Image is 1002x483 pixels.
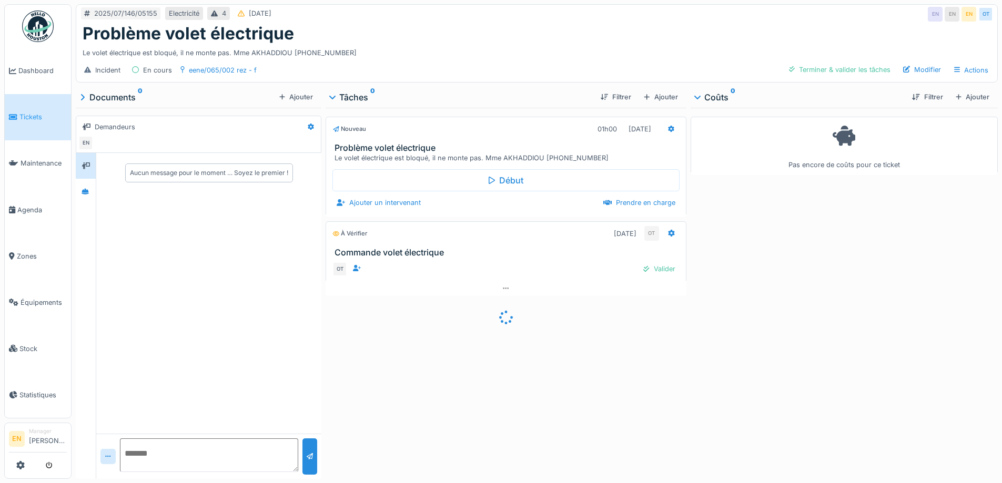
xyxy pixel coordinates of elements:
[95,65,120,75] div: Incident
[21,297,67,307] span: Équipements
[5,233,71,279] a: Zones
[19,390,67,400] span: Statistiques
[5,48,71,94] a: Dashboard
[18,66,67,76] span: Dashboard
[335,248,681,258] h3: Commande volet électrique
[928,7,943,22] div: EN
[5,94,71,140] a: Tickets
[629,124,651,134] div: [DATE]
[95,122,135,132] div: Demandeurs
[275,90,317,104] div: Ajouter
[5,372,71,418] a: Statistiques
[332,196,425,210] div: Ajouter un intervenant
[908,90,947,104] div: Filtrer
[332,125,366,133] div: Nouveau
[952,90,994,104] div: Ajouter
[143,65,172,75] div: En cours
[17,251,67,261] span: Zones
[640,90,682,104] div: Ajouter
[945,7,959,22] div: EN
[598,124,617,134] div: 01h00
[9,431,25,447] li: EN
[5,187,71,233] a: Agenda
[330,91,592,104] div: Tâches
[5,140,71,187] a: Maintenance
[29,427,67,450] li: [PERSON_NAME]
[22,11,54,42] img: Badge_color-CXgf-gQk.svg
[695,91,904,104] div: Coûts
[19,112,67,122] span: Tickets
[138,91,143,104] sup: 0
[5,279,71,325] a: Équipements
[130,168,288,178] div: Aucun message pour le moment … Soyez le premier !
[17,205,67,215] span: Agenda
[94,8,157,18] div: 2025/07/146/05155
[19,344,67,354] span: Stock
[332,262,347,276] div: OT
[639,262,679,276] div: Valider
[78,136,93,150] div: EN
[596,90,635,104] div: Filtrer
[961,7,976,22] div: EN
[169,8,199,18] div: Electricité
[335,143,681,153] h3: Problème volet électrique
[29,427,67,435] div: Manager
[614,229,636,239] div: [DATE]
[370,91,375,104] sup: 0
[332,169,679,191] div: Début
[731,91,735,104] sup: 0
[332,229,367,238] div: À vérifier
[83,44,991,58] div: Le volet électrique est bloqué, il ne monte pas. Mme AKHADDIOU [PHONE_NUMBER]
[599,196,680,210] div: Prendre en charge
[5,325,71,372] a: Stock
[9,427,67,453] a: EN Manager[PERSON_NAME]
[644,226,659,241] div: OT
[222,8,226,18] div: 4
[335,153,681,163] div: Le volet électrique est bloqué, il ne monte pas. Mme AKHADDIOU [PHONE_NUMBER]
[949,63,993,78] div: Actions
[80,91,275,104] div: Documents
[189,65,257,75] div: eene/065/002 rez - f
[978,7,993,22] div: OT
[785,63,895,77] div: Terminer & valider les tâches
[21,158,67,168] span: Maintenance
[697,121,991,170] div: Pas encore de coûts pour ce ticket
[899,63,945,77] div: Modifier
[83,24,294,44] h1: Problème volet électrique
[249,8,271,18] div: [DATE]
